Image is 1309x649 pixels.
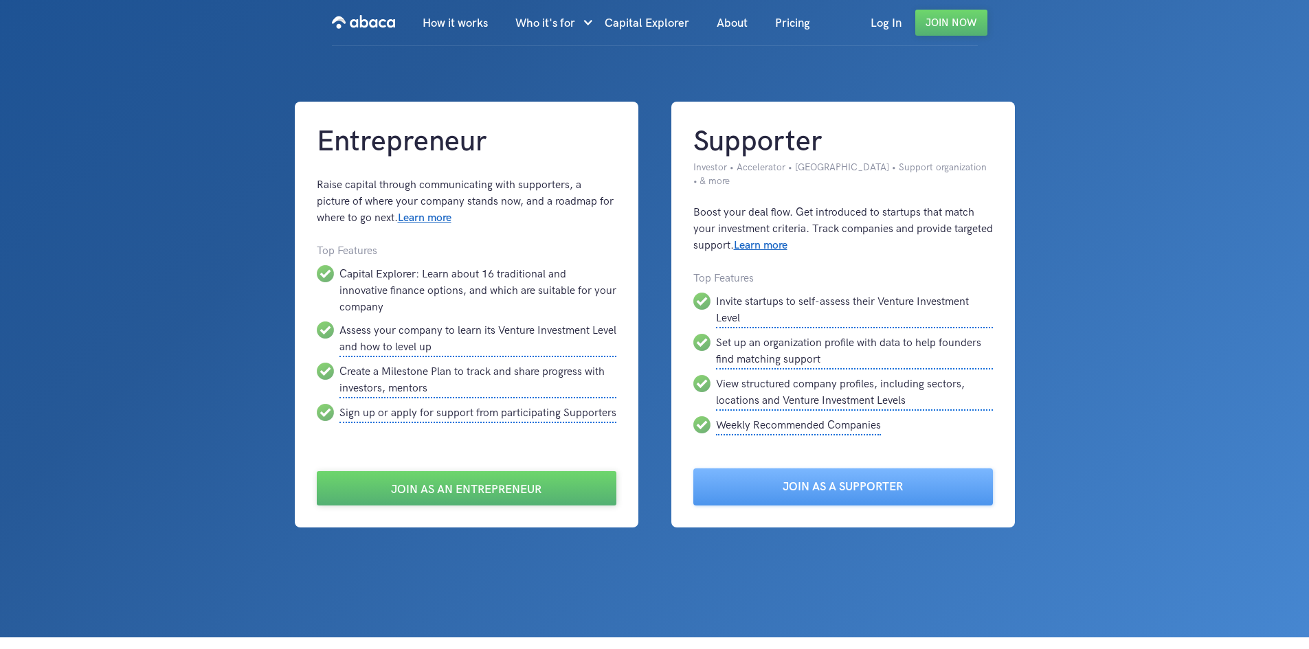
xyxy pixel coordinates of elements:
img: Abaca logo [332,11,395,33]
div: Boost your deal flow. Get introduced to startups that match your investment criteria. Track compa... [693,205,993,254]
div: Investor • Accelerator • [GEOGRAPHIC_DATA] • Support organization • & more [693,161,993,188]
div: Set up an organization profile with data to help founders find matching support [716,334,993,369]
h1: Supporter [693,124,993,161]
a: Learn more [398,212,451,225]
div: Top Features [317,243,616,260]
div: Assess your company to learn its Venture Investment Level and how to level up [339,321,616,357]
div: Capital Explorer: Learn about 16 traditional and innovative finance options, and which are suitab... [339,265,616,316]
h1: Entrepreneur [317,124,616,161]
div: Raise capital through communicating with supporters, a picture of where your company stands now, ... [317,177,616,227]
div: View structured company profiles, including sectors, locations and Venture Investment Levels [716,375,993,411]
a: Learn more [734,239,787,252]
a: Join as a Supporter [693,468,993,505]
div: Weekly Recommended Companies [716,416,881,435]
div: Create a Milestone Plan to track and share progress with investors, mentors [339,363,616,398]
div: Top Features [693,271,993,287]
a: Join Now [915,10,987,36]
div: Invite startups to self-assess their Venture Investment Level [716,293,993,328]
div: Sign up or apply for support from participating Supporters [339,404,616,423]
a: Join as an Entrepreneur [317,471,616,505]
